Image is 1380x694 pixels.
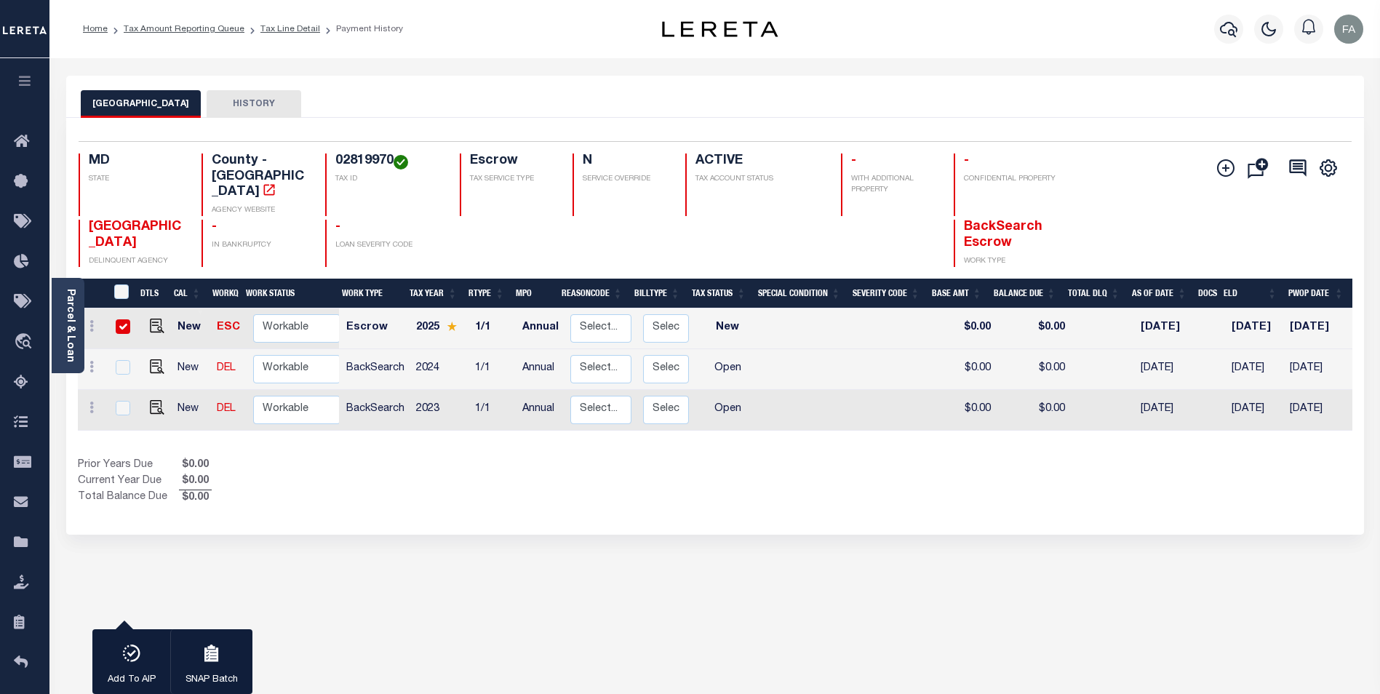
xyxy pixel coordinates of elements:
[172,390,212,431] td: New
[851,154,856,167] span: -
[516,390,565,431] td: Annual
[217,322,240,332] a: ESC
[320,23,403,36] li: Payment History
[89,220,181,250] span: [GEOGRAPHIC_DATA]
[1126,279,1193,308] th: As of Date: activate to sort column ascending
[447,322,457,331] img: Star.svg
[510,279,555,308] th: MPO
[335,174,442,185] p: TAX ID
[78,458,179,474] td: Prior Years Due
[1226,390,1283,431] td: [DATE]
[179,474,212,490] span: $0.00
[469,390,516,431] td: 1/1
[78,474,179,490] td: Current Year Due
[410,349,469,390] td: 2024
[583,153,668,169] h4: N
[1226,349,1283,390] td: [DATE]
[335,220,340,234] span: -
[335,153,442,169] h4: 02819970
[695,308,760,349] td: New
[212,153,308,201] h4: County - [GEOGRAPHIC_DATA]
[135,279,168,308] th: DTLS
[695,390,760,431] td: Open
[964,174,1060,185] p: CONFIDENTIAL PROPERTY
[847,279,926,308] th: Severity Code: activate to sort column ascending
[935,390,997,431] td: $0.00
[89,256,185,267] p: DELINQUENT AGENCY
[14,333,37,352] i: travel_explore
[410,308,469,349] td: 2025
[240,279,339,308] th: Work Status
[470,153,555,169] h4: Escrow
[851,174,936,196] p: WITH ADDITIONAL PROPERTY
[629,279,686,308] th: BillType: activate to sort column ascending
[105,279,135,308] th: &nbsp;
[207,279,240,308] th: WorkQ
[78,279,105,308] th: &nbsp;&nbsp;&nbsp;&nbsp;&nbsp;&nbsp;&nbsp;&nbsp;&nbsp;&nbsp;
[212,220,217,234] span: -
[1226,308,1283,349] td: [DATE]
[168,279,207,308] th: CAL: activate to sort column ascending
[1135,349,1201,390] td: [DATE]
[410,390,469,431] td: 2023
[108,673,156,687] p: Add To AIP
[997,390,1071,431] td: $0.00
[926,279,988,308] th: Base Amt: activate to sort column ascending
[752,279,847,308] th: Special Condition: activate to sort column ascending
[1218,279,1283,308] th: ELD: activate to sort column ascending
[686,279,752,308] th: Tax Status: activate to sort column ascending
[964,154,969,167] span: -
[212,205,308,216] p: AGENCY WEBSITE
[1334,15,1363,44] img: svg+xml;base64,PHN2ZyB4bWxucz0iaHR0cDovL3d3dy53My5vcmcvMjAwMC9zdmciIHBvaW50ZXItZXZlbnRzPSJub25lIi...
[470,174,555,185] p: TAX SERVICE TYPE
[997,349,1071,390] td: $0.00
[1284,308,1350,349] td: [DATE]
[1135,308,1201,349] td: [DATE]
[964,256,1060,267] p: WORK TYPE
[662,21,778,37] img: logo-dark.svg
[78,490,179,506] td: Total Balance Due
[556,279,629,308] th: ReasonCode: activate to sort column ascending
[988,279,1062,308] th: Balance Due: activate to sort column ascending
[207,90,301,118] button: HISTORY
[935,308,997,349] td: $0.00
[217,404,236,414] a: DEL
[124,25,244,33] a: Tax Amount Reporting Queue
[997,308,1071,349] td: $0.00
[83,25,108,33] a: Home
[935,349,997,390] td: $0.00
[516,308,565,349] td: Annual
[172,349,212,390] td: New
[583,174,668,185] p: SERVICE OVERRIDE
[1192,279,1217,308] th: Docs
[212,240,308,251] p: IN BANKRUPTCY
[186,673,238,687] p: SNAP Batch
[469,308,516,349] td: 1/1
[65,289,75,362] a: Parcel & Loan
[1284,390,1350,431] td: [DATE]
[516,349,565,390] td: Annual
[964,220,1042,250] span: BackSearch Escrow
[335,240,442,251] p: LOAN SEVERITY CODE
[89,153,185,169] h4: MD
[1283,279,1349,308] th: PWOP Date: activate to sort column ascending
[1284,349,1350,390] td: [DATE]
[217,363,236,373] a: DEL
[340,349,410,390] td: BackSearch
[1135,390,1201,431] td: [DATE]
[469,349,516,390] td: 1/1
[695,174,823,185] p: TAX ACCOUNT STATUS
[404,279,463,308] th: Tax Year: activate to sort column ascending
[463,279,510,308] th: RType: activate to sort column ascending
[340,390,410,431] td: BackSearch
[172,308,212,349] td: New
[179,490,212,506] span: $0.00
[179,458,212,474] span: $0.00
[695,349,760,390] td: Open
[260,25,320,33] a: Tax Line Detail
[340,308,410,349] td: Escrow
[81,90,201,118] button: [GEOGRAPHIC_DATA]
[89,174,185,185] p: STATE
[1062,279,1126,308] th: Total DLQ: activate to sort column ascending
[336,279,404,308] th: Work Type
